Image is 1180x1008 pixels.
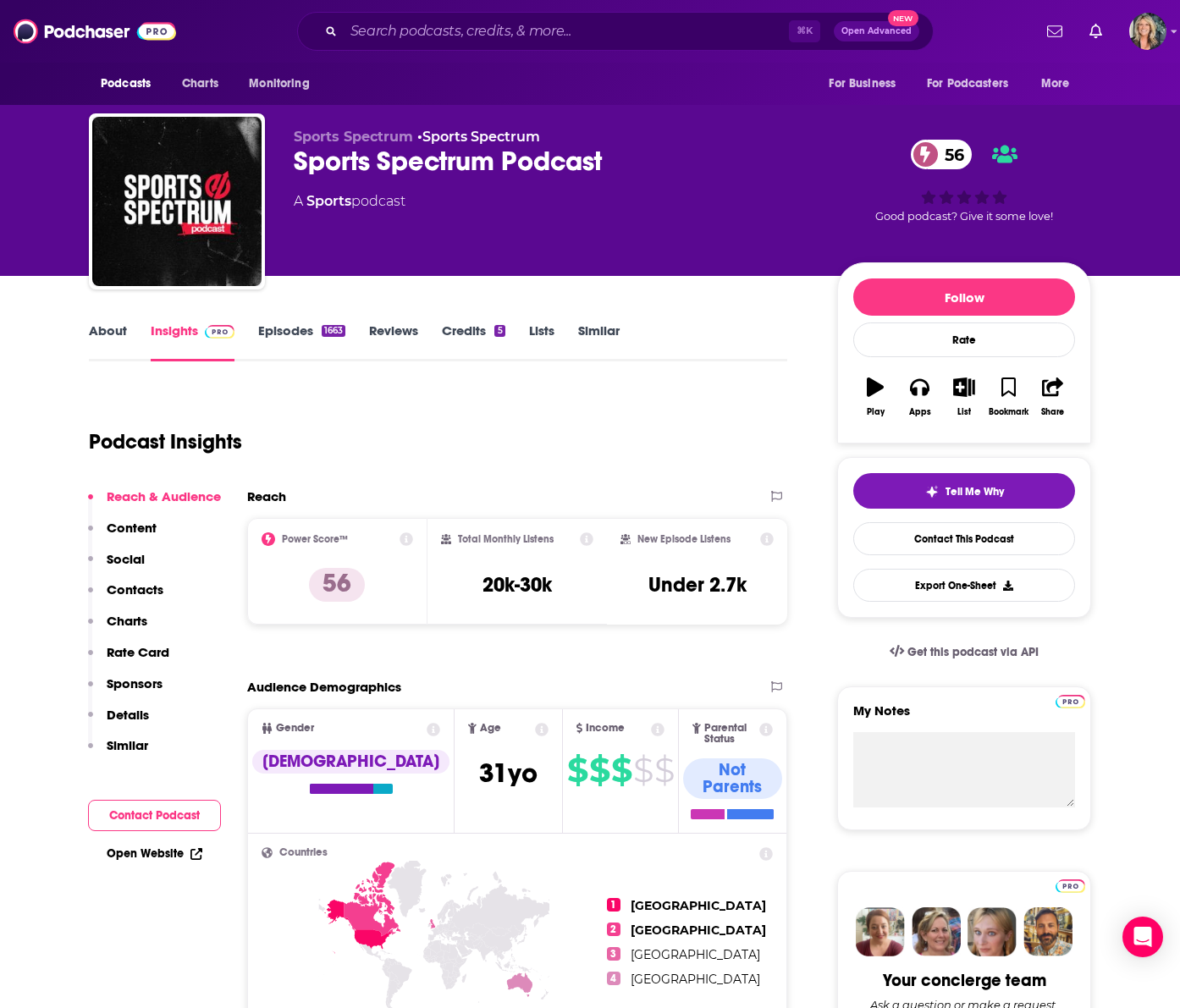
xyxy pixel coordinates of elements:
[631,923,766,938] span: [GEOGRAPHIC_DATA]
[867,407,885,417] div: Play
[1041,72,1070,96] span: More
[567,757,587,784] span: $
[1029,68,1091,100] button: open menu
[856,907,905,956] img: Sydney Profile
[829,72,896,96] span: For Business
[1040,17,1069,46] a: Show notifications dropdown
[1041,407,1064,417] div: Share
[294,129,413,145] span: Sports Spectrum
[1129,13,1166,50] img: User Profile
[249,72,309,96] span: Monitoring
[417,129,540,145] span: •
[247,488,286,504] h2: Reach
[309,568,365,602] p: 56
[957,407,971,417] div: List
[205,325,234,339] img: Podchaser Pro
[92,117,262,286] img: Sports Spectrum Podcast
[282,533,348,545] h2: Power Score™
[89,429,242,454] h1: Podcast Insights
[88,551,145,582] button: Social
[252,750,449,774] div: [DEMOGRAPHIC_DATA]
[107,737,148,753] p: Similar
[1031,366,1075,427] button: Share
[258,322,345,361] a: Episodes1663
[247,679,401,695] h2: Audience Demographics
[586,723,625,734] span: Income
[853,702,1075,732] label: My Notes
[294,191,405,212] div: A podcast
[107,551,145,567] p: Social
[494,325,505,337] div: 5
[89,322,127,361] a: About
[897,366,941,427] button: Apps
[834,21,919,41] button: Open AdvancedNew
[442,322,505,361] a: Credits5
[297,12,934,51] div: Search podcasts, credits, & more...
[1056,877,1085,893] a: Pro website
[986,366,1030,427] button: Bookmark
[927,72,1008,96] span: For Podcasters
[607,972,620,985] span: 4
[817,68,917,100] button: open menu
[369,322,418,361] a: Reviews
[853,278,1075,316] button: Follow
[107,675,163,691] p: Sponsors
[479,757,538,790] span: 31 yo
[89,68,173,100] button: open menu
[1056,692,1085,708] a: Pro website
[1056,879,1085,893] img: Podchaser Pro
[911,140,973,169] a: 56
[107,644,169,660] p: Rate Card
[107,581,163,598] p: Contacts
[631,898,766,913] span: [GEOGRAPHIC_DATA]
[1023,907,1072,956] img: Jon Profile
[107,613,147,629] p: Charts
[631,947,760,962] span: [GEOGRAPHIC_DATA]
[88,737,148,768] button: Similar
[422,129,540,145] a: Sports Spectrum
[837,129,1091,234] div: 56Good podcast? Give it some love!
[344,18,789,45] input: Search podcasts, credits, & more...
[648,572,747,598] h3: Under 2.7k
[853,473,1075,509] button: tell me why sparkleTell Me Why
[1129,13,1166,50] span: Logged in as lisa.beech
[88,707,149,738] button: Details
[883,970,1046,991] div: Your concierge team
[529,322,554,361] a: Lists
[88,644,169,675] button: Rate Card
[306,193,351,209] a: Sports
[909,407,931,417] div: Apps
[14,15,176,47] img: Podchaser - Follow, Share and Rate Podcasts
[1122,917,1163,957] div: Open Intercom Messenger
[88,800,221,831] button: Contact Podcast
[107,488,221,504] p: Reach & Audience
[151,322,234,361] a: InsightsPodchaser Pro
[912,907,961,956] img: Barbara Profile
[916,68,1033,100] button: open menu
[607,923,620,936] span: 2
[607,947,620,961] span: 3
[853,366,897,427] button: Play
[876,631,1052,673] a: Get this podcast via API
[171,68,229,100] a: Charts
[968,907,1017,956] img: Jules Profile
[578,322,620,361] a: Similar
[107,707,149,723] p: Details
[107,846,202,861] a: Open Website
[704,723,757,745] span: Parental Status
[989,407,1028,417] div: Bookmark
[480,723,501,734] span: Age
[1083,17,1109,46] a: Show notifications dropdown
[237,68,331,100] button: open menu
[88,520,157,551] button: Content
[853,522,1075,555] a: Contact This Podcast
[88,581,163,613] button: Contacts
[789,20,820,42] span: ⌘ K
[101,72,151,96] span: Podcasts
[683,758,782,799] div: Not Parents
[841,27,912,36] span: Open Advanced
[589,757,609,784] span: $
[1056,695,1085,708] img: Podchaser Pro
